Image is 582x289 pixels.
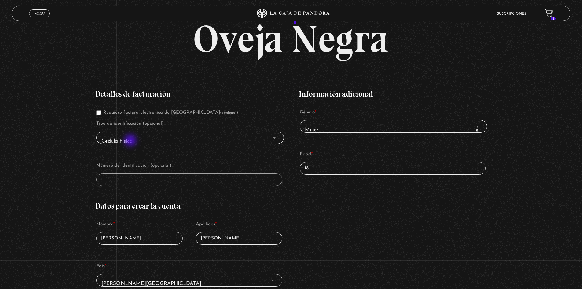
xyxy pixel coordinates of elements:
label: Género [300,108,485,117]
h3: Detalles de facturación [95,90,283,98]
h3: Información adicional [299,90,486,98]
span: Cedula Fisica [96,132,284,144]
span: 1 [551,17,556,20]
span: Mujer [302,123,484,137]
label: Número de identificación (opcional) [96,161,282,170]
a: 1 [545,9,553,17]
input: Requiere factura electrónica de [GEOGRAPHIC_DATA](opcional) [96,110,101,115]
span: Cerrar [32,17,47,21]
span: País [96,274,282,287]
label: Nombre [96,220,183,229]
span: Cedula Fisica [99,134,281,148]
label: Edad [300,150,485,159]
span: Mujer [300,120,487,133]
a: Suscripciones [497,12,526,16]
label: País [96,262,282,271]
span: (opcional) [220,111,238,115]
label: Apellidos [196,220,282,229]
span: Menu [35,12,45,15]
label: Requiere factura electrónica de [GEOGRAPHIC_DATA] [96,110,238,115]
label: Tipo de identificación (opcional) [96,119,282,128]
h3: Datos para crear la cuenta [95,202,283,210]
